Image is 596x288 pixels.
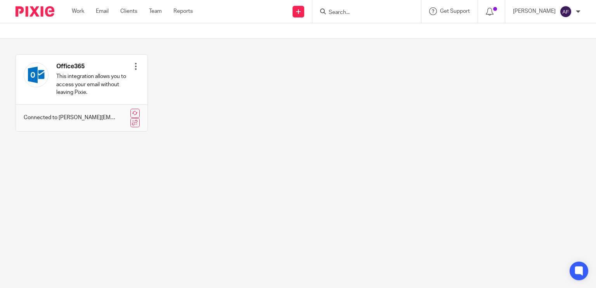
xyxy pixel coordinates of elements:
p: [PERSON_NAME] [513,7,556,15]
a: Email [96,7,109,15]
img: svg%3E [560,5,572,18]
p: Connected to [PERSON_NAME][EMAIL_ADDRESS][DOMAIN_NAME] [24,114,116,121]
img: outlook.svg [24,62,49,87]
input: Search [328,9,398,16]
a: Team [149,7,162,15]
a: Reports [173,7,193,15]
h4: Office365 [56,62,132,71]
a: Work [72,7,84,15]
p: This integration allows you to access your email without leaving Pixie. [56,73,132,96]
img: Pixie [16,6,54,17]
a: Clients [120,7,137,15]
span: Get Support [440,9,470,14]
